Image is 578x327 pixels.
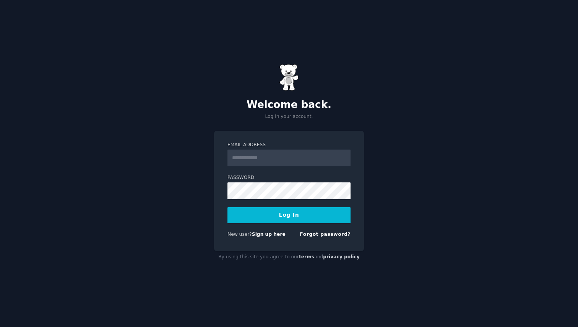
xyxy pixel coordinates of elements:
label: Email Address [227,142,351,148]
a: terms [299,254,314,259]
label: Password [227,174,351,181]
a: privacy policy [323,254,360,259]
a: Sign up here [252,232,286,237]
button: Log In [227,207,351,223]
p: Log in your account. [214,113,364,120]
h2: Welcome back. [214,99,364,111]
span: New user? [227,232,252,237]
a: Forgot password? [300,232,351,237]
div: By using this site you agree to our and [214,251,364,263]
img: Gummy Bear [279,64,299,91]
